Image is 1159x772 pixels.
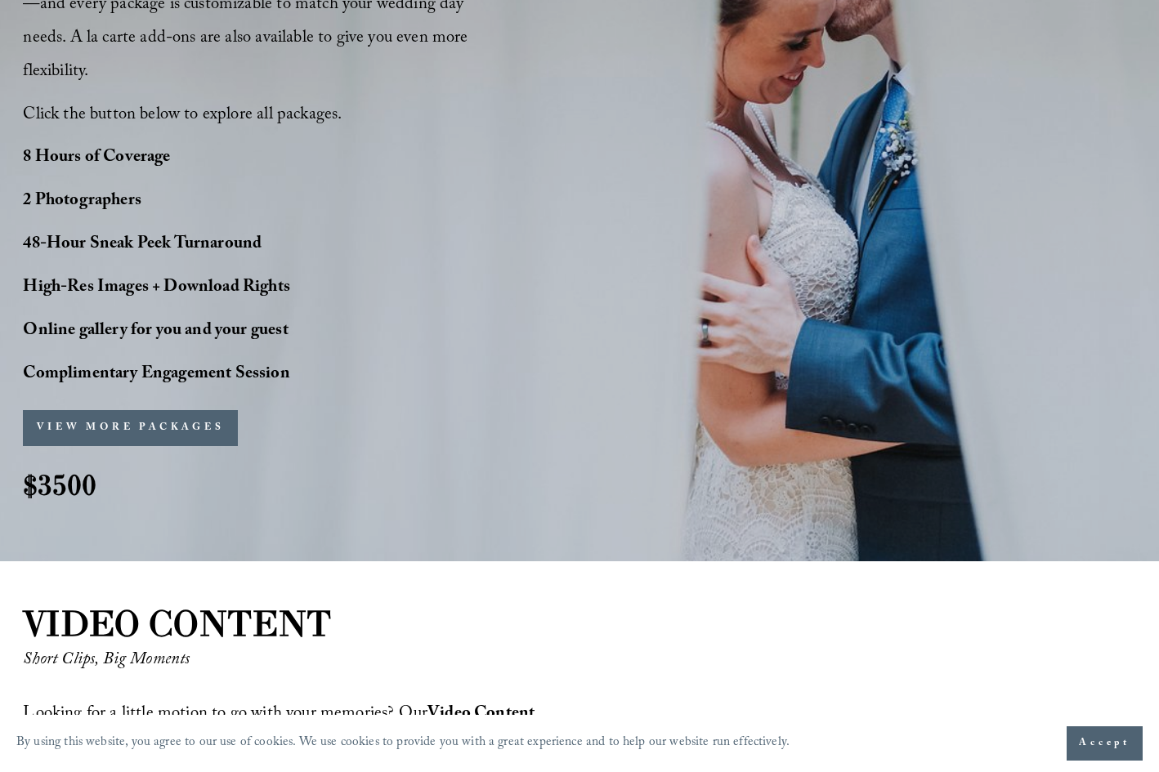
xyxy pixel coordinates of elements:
[23,601,332,645] strong: VIDEO CONTENT
[23,317,288,346] strong: Online gallery for you and your guest
[1079,735,1130,752] span: Accept
[23,466,96,503] strong: $3500
[23,274,290,302] strong: High-Res Images + Download Rights
[23,360,289,389] strong: Complimentary Engagement Session
[1067,726,1143,761] button: Accept
[23,144,170,172] strong: 8 Hours of Coverage
[16,731,790,756] p: By using this website, you agree to our use of cookies. We use cookies to provide you with a grea...
[23,187,141,216] strong: 2 Photographers
[23,646,190,675] em: Short Clips, Big Moments
[23,410,238,446] button: VIEW MORE PACKAGES
[23,230,262,259] strong: 48-Hour Sneak Peek Turnaround
[23,101,342,130] span: Click the button below to explore all packages.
